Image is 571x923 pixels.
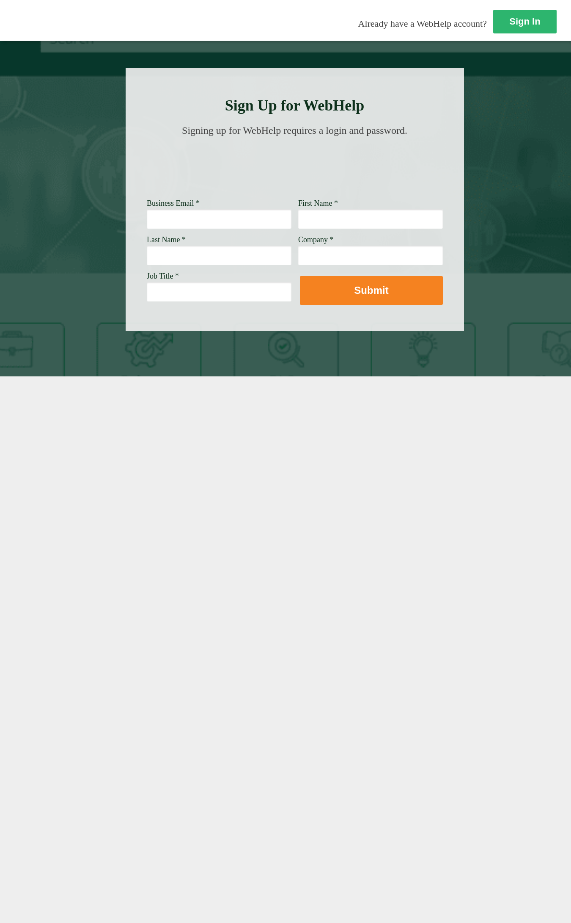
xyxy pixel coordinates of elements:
span: Business Email * [147,199,200,207]
span: Last Name * [147,235,186,244]
a: Sign In [493,10,557,33]
strong: Submit [354,285,388,296]
img: Need Credentials? Sign up below. Have Credentials? Use the sign-in button. [152,145,438,187]
span: First Name * [298,199,338,207]
button: Submit [300,276,443,305]
strong: Sign Up for WebHelp [225,97,365,114]
strong: Sign In [509,16,540,27]
span: Already have a WebHelp account? [358,18,487,29]
span: Job Title * [147,272,179,280]
span: Signing up for WebHelp requires a login and password. [182,125,407,136]
span: Company * [298,235,334,244]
